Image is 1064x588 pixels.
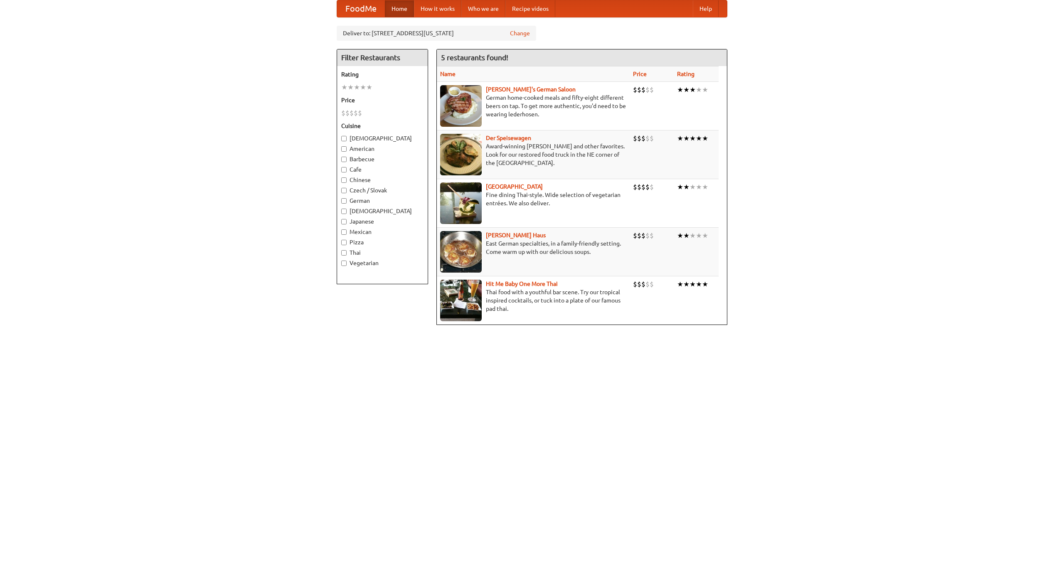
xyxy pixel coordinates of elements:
img: babythai.jpg [440,280,482,321]
li: ★ [690,134,696,143]
p: German home-cooked meals and fifty-eight different beers on tap. To get more authentic, you'd nee... [440,93,626,118]
li: ★ [683,85,690,94]
img: esthers.jpg [440,85,482,127]
li: ★ [696,231,702,240]
li: $ [633,182,637,192]
label: Mexican [341,228,424,236]
li: ★ [690,231,696,240]
li: $ [650,85,654,94]
label: Chinese [341,176,424,184]
input: Mexican [341,229,347,235]
label: American [341,145,424,153]
img: kohlhaus.jpg [440,231,482,273]
h5: Rating [341,70,424,79]
a: Who we are [461,0,505,17]
label: Thai [341,248,424,257]
li: $ [650,231,654,240]
li: ★ [702,231,708,240]
li: $ [645,231,650,240]
li: $ [637,182,641,192]
li: $ [358,108,362,118]
label: Vegetarian [341,259,424,267]
li: ★ [683,182,690,192]
a: Price [633,71,647,77]
a: Der Speisewagen [486,135,531,141]
li: ★ [677,85,683,94]
a: Help [693,0,719,17]
li: ★ [696,85,702,94]
li: ★ [696,280,702,289]
h5: Price [341,96,424,104]
li: $ [354,108,358,118]
input: [DEMOGRAPHIC_DATA] [341,209,347,214]
input: Thai [341,250,347,256]
label: Pizza [341,238,424,246]
li: ★ [360,83,366,92]
input: German [341,198,347,204]
p: Award-winning [PERSON_NAME] and other favorites. Look for our restored food truck in the NE corne... [440,142,626,167]
div: Deliver to: [STREET_ADDRESS][US_STATE] [337,26,536,41]
li: $ [645,182,650,192]
a: FoodMe [337,0,385,17]
label: Cafe [341,165,424,174]
input: Cafe [341,167,347,172]
input: American [341,146,347,152]
li: $ [650,280,654,289]
li: ★ [677,231,683,240]
a: Change [510,29,530,37]
li: ★ [354,83,360,92]
h4: Filter Restaurants [337,49,428,66]
li: $ [633,85,637,94]
li: ★ [702,134,708,143]
a: [GEOGRAPHIC_DATA] [486,183,543,190]
li: ★ [683,280,690,289]
h5: Cuisine [341,122,424,130]
li: $ [645,85,650,94]
a: Home [385,0,414,17]
a: How it works [414,0,461,17]
input: Barbecue [341,157,347,162]
li: $ [641,280,645,289]
ng-pluralize: 5 restaurants found! [441,54,508,62]
img: speisewagen.jpg [440,134,482,175]
li: $ [341,108,345,118]
li: ★ [702,85,708,94]
label: [DEMOGRAPHIC_DATA] [341,134,424,143]
li: $ [350,108,354,118]
li: $ [650,134,654,143]
li: $ [637,231,641,240]
li: $ [645,134,650,143]
li: $ [345,108,350,118]
li: ★ [690,182,696,192]
li: ★ [690,280,696,289]
b: [PERSON_NAME]'s German Saloon [486,86,576,93]
li: ★ [683,134,690,143]
input: Vegetarian [341,261,347,266]
label: Japanese [341,217,424,226]
a: Recipe videos [505,0,555,17]
input: Japanese [341,219,347,224]
a: Name [440,71,456,77]
a: Rating [677,71,695,77]
b: [PERSON_NAME] Haus [486,232,546,239]
li: ★ [696,182,702,192]
li: $ [633,134,637,143]
li: ★ [341,83,347,92]
a: Hit Me Baby One More Thai [486,280,558,287]
li: $ [641,231,645,240]
li: $ [641,134,645,143]
img: satay.jpg [440,182,482,224]
input: Chinese [341,177,347,183]
li: ★ [702,280,708,289]
li: ★ [347,83,354,92]
li: ★ [677,134,683,143]
input: [DEMOGRAPHIC_DATA] [341,136,347,141]
input: Czech / Slovak [341,188,347,193]
input: Pizza [341,240,347,245]
p: East German specialties, in a family-friendly setting. Come warm up with our delicious soups. [440,239,626,256]
p: Thai food with a youthful bar scene. Try our tropical inspired cocktails, or tuck into a plate of... [440,288,626,313]
li: ★ [677,280,683,289]
li: $ [641,182,645,192]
